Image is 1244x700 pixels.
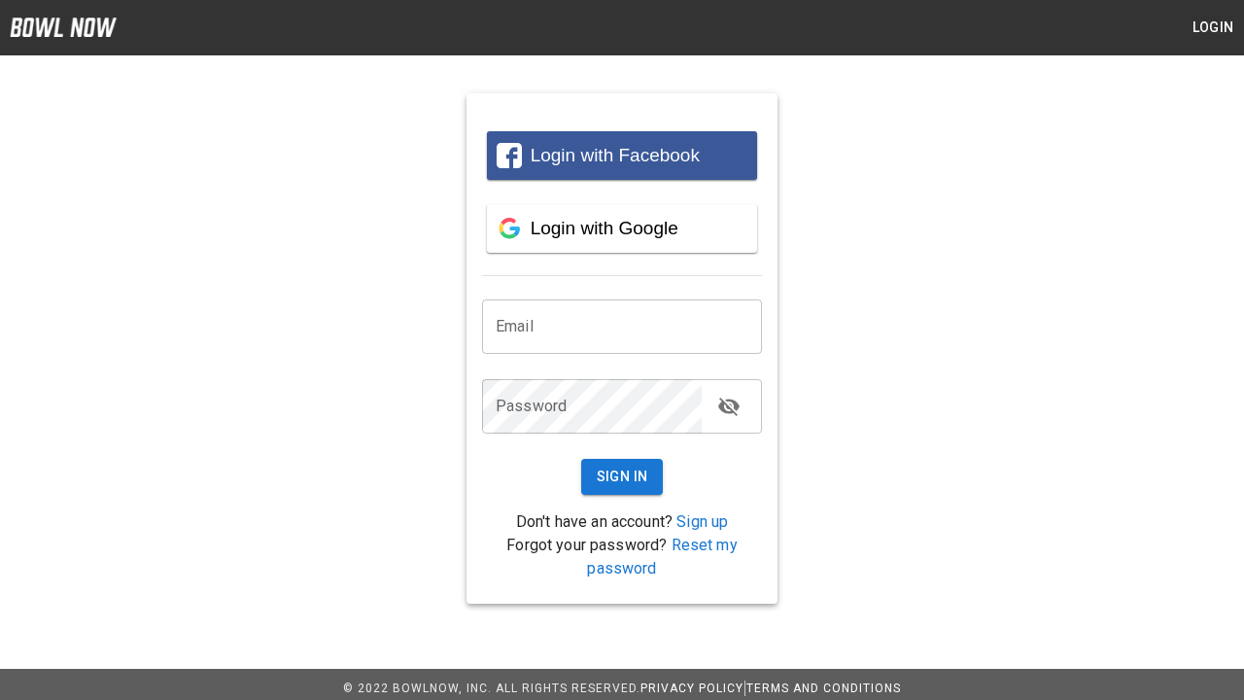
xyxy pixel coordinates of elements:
[482,534,762,580] p: Forgot your password?
[746,682,901,695] a: Terms and Conditions
[343,682,640,695] span: © 2022 BowlNow, Inc. All Rights Reserved.
[487,131,757,180] button: Login with Facebook
[487,204,757,253] button: Login with Google
[482,510,762,534] p: Don't have an account?
[640,682,743,695] a: Privacy Policy
[581,459,664,495] button: Sign In
[709,387,748,426] button: toggle password visibility
[587,536,737,577] a: Reset my password
[10,17,117,37] img: logo
[676,512,728,531] a: Sign up
[1182,10,1244,46] button: Login
[531,218,678,238] span: Login with Google
[531,145,700,165] span: Login with Facebook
